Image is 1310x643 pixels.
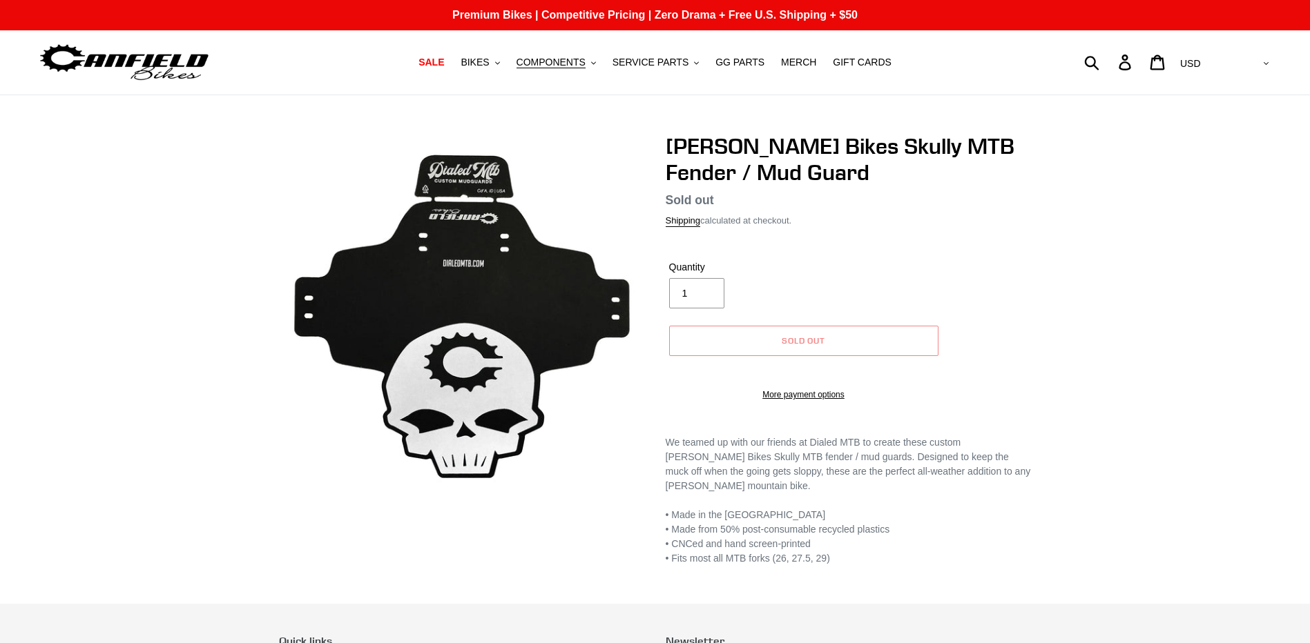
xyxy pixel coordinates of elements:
button: COMPONENTS [510,53,603,72]
input: Search [1092,47,1127,77]
img: Canfield Bikes [38,41,211,84]
span: GG PARTS [715,57,764,68]
a: Shipping [666,215,701,227]
label: Quantity [669,260,800,275]
button: SERVICE PARTS [606,53,706,72]
span: GIFT CARDS [833,57,892,68]
span: BIKES [461,57,489,68]
div: We teamed up with our friends at Dialed MTB to create these custom [PERSON_NAME] Bikes Skully MTB... [666,435,1032,508]
span: Sold out [666,193,714,207]
a: More payment options [669,388,938,401]
div: calculated at checkout. [666,214,1032,228]
span: SALE [418,57,444,68]
span: SERVICE PARTS [613,57,688,68]
button: BIKES [454,53,506,72]
button: Sold out [669,326,938,356]
h1: [PERSON_NAME] Bikes Skully MTB Fender / Mud Guard [666,133,1032,186]
a: GIFT CARDS [826,53,898,72]
a: GG PARTS [709,53,771,72]
a: SALE [412,53,451,72]
a: MERCH [774,53,823,72]
p: • Made in the [GEOGRAPHIC_DATA] • Made from 50% post-consumable recycled plastics • CNCed and han... [666,508,1032,566]
span: COMPONENTS [517,57,586,68]
span: MERCH [781,57,816,68]
span: Sold out [782,335,826,346]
